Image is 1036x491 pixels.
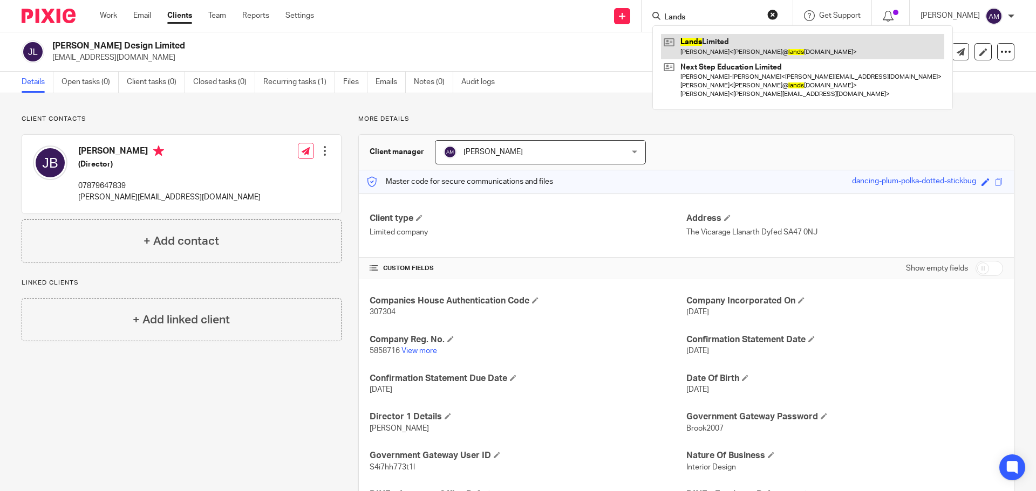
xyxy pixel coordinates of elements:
[686,227,1003,238] p: The Vicarage Llanarth Dyfed SA47 0NJ
[370,411,686,423] h4: Director 1 Details
[358,115,1014,123] p: More details
[22,40,44,63] img: svg%3E
[921,10,980,21] p: [PERSON_NAME]
[370,308,396,316] span: 307304
[22,115,342,123] p: Client contacts
[52,40,705,52] h2: [PERSON_NAME] Design Limited
[686,411,1003,423] h4: Government Gateway Password
[819,12,861,19] span: Get Support
[208,10,226,21] a: Team
[686,334,1003,345] h4: Confirmation Statement Date
[464,148,523,156] span: [PERSON_NAME]
[33,146,67,180] img: svg%3E
[22,9,76,23] img: Pixie
[414,72,453,93] a: Notes (0)
[686,213,1003,224] h4: Address
[370,334,686,345] h4: Company Reg. No.
[193,72,255,93] a: Closed tasks (0)
[133,312,230,328] h4: + Add linked client
[686,308,709,316] span: [DATE]
[686,464,736,471] span: Interior Design
[100,10,117,21] a: Work
[370,386,392,393] span: [DATE]
[686,450,1003,461] h4: Nature Of Business
[263,72,335,93] a: Recurring tasks (1)
[686,347,709,355] span: [DATE]
[370,464,415,471] span: S4i7hh773t1l
[285,10,314,21] a: Settings
[370,213,686,224] h4: Client type
[461,72,503,93] a: Audit logs
[370,147,424,157] h3: Client manager
[78,159,261,170] h5: (Director)
[985,8,1003,25] img: svg%3E
[370,264,686,273] h4: CUSTOM FIELDS
[127,72,185,93] a: Client tasks (0)
[52,52,868,63] p: [EMAIL_ADDRESS][DOMAIN_NAME]
[78,146,261,159] h4: [PERSON_NAME]
[78,181,261,191] p: 07879647839
[370,227,686,238] p: Limited company
[767,9,778,20] button: Clear
[78,192,261,203] p: [PERSON_NAME][EMAIL_ADDRESS][DOMAIN_NAME]
[686,295,1003,307] h4: Company Incorporated On
[663,13,760,23] input: Search
[22,279,342,287] p: Linked clients
[22,72,53,93] a: Details
[401,347,437,355] a: View more
[686,373,1003,384] h4: Date Of Birth
[370,450,686,461] h4: Government Gateway User ID
[370,347,400,355] span: 5858716
[686,425,724,432] span: Brook2007
[376,72,406,93] a: Emails
[686,386,709,393] span: [DATE]
[370,425,429,432] span: [PERSON_NAME]
[133,10,151,21] a: Email
[370,295,686,307] h4: Companies House Authentication Code
[144,233,219,250] h4: + Add contact
[367,176,553,187] p: Master code for secure communications and files
[167,10,192,21] a: Clients
[62,72,119,93] a: Open tasks (0)
[343,72,367,93] a: Files
[153,146,164,156] i: Primary
[444,146,456,158] img: svg%3E
[852,176,976,188] div: dancing-plum-polka-dotted-stickbug
[370,373,686,384] h4: Confirmation Statement Due Date
[242,10,269,21] a: Reports
[906,263,968,274] label: Show empty fields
